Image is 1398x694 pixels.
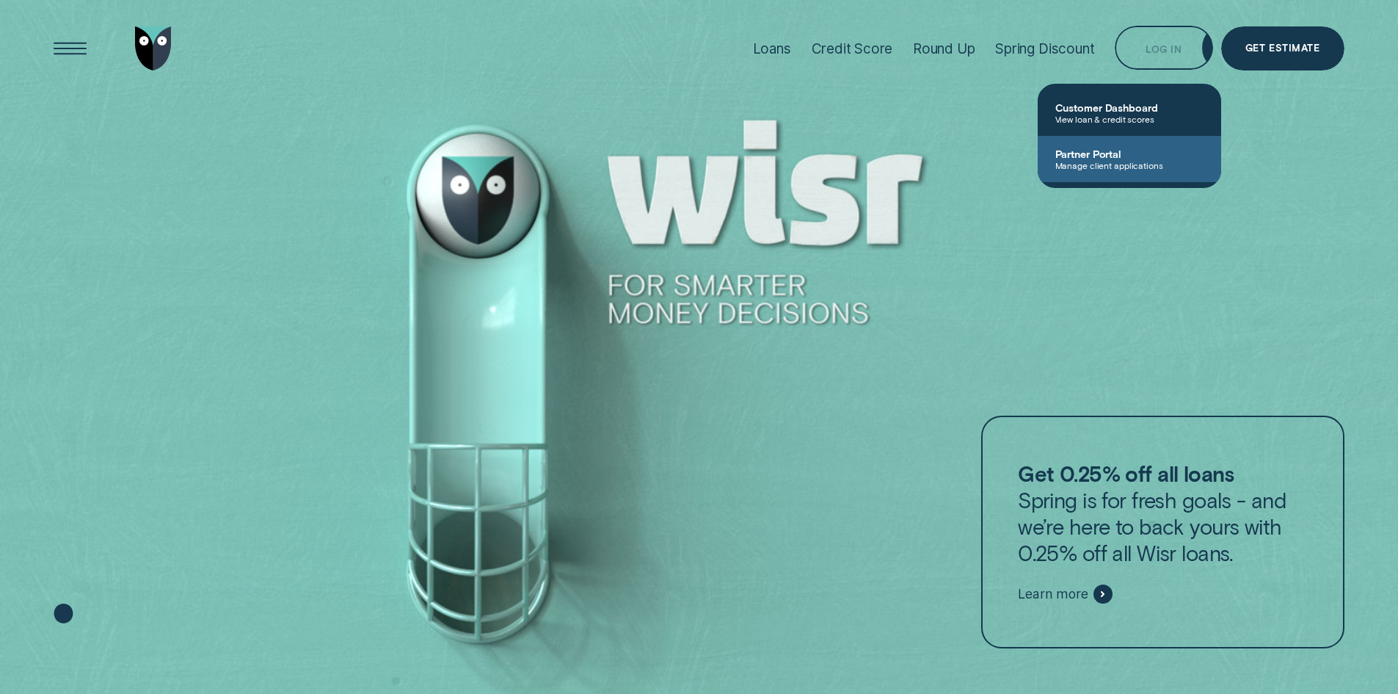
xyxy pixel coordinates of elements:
span: Partner Portal [1055,148,1204,160]
img: Wisr [135,26,172,71]
a: Get Estimate [1221,26,1344,71]
a: Customer DashboardView loan & credit scores [1038,90,1221,136]
strong: Get 0.25% off all loans [1018,460,1234,486]
a: Get 0.25% off all loansSpring is for fresh goals - and we’re here to back yours with 0.25% off al... [981,416,1344,649]
div: Loans [753,40,791,57]
span: Learn more [1018,586,1088,602]
div: Round Up [913,40,975,57]
span: Customer Dashboard [1055,101,1204,114]
div: Credit Score [812,40,893,57]
div: Log in [1146,39,1182,48]
p: Spring is for fresh goals - and we’re here to back yours with 0.25% off all Wisr loans. [1018,460,1307,566]
span: Manage client applications [1055,160,1204,170]
button: Log in [1115,26,1212,70]
button: Open Menu [48,26,92,71]
a: Partner PortalManage client applications [1038,136,1221,182]
span: View loan & credit scores [1055,114,1204,124]
div: Spring Discount [995,40,1094,57]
